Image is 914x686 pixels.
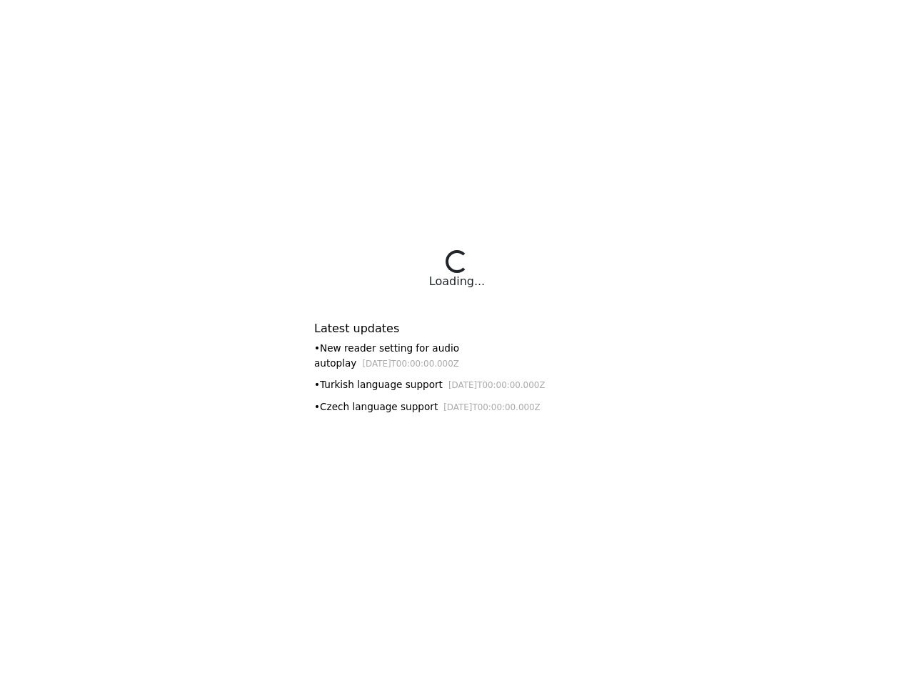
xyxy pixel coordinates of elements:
small: [DATE]T00:00:00.000Z [362,359,459,369]
div: • Czech language support [314,399,600,414]
div: • New reader setting for audio autoplay [314,341,600,370]
div: Loading... [429,273,485,290]
h6: Latest updates [314,322,600,335]
div: • Turkish language support [314,377,600,392]
small: [DATE]T00:00:00.000Z [448,380,546,390]
small: [DATE]T00:00:00.000Z [443,402,541,412]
